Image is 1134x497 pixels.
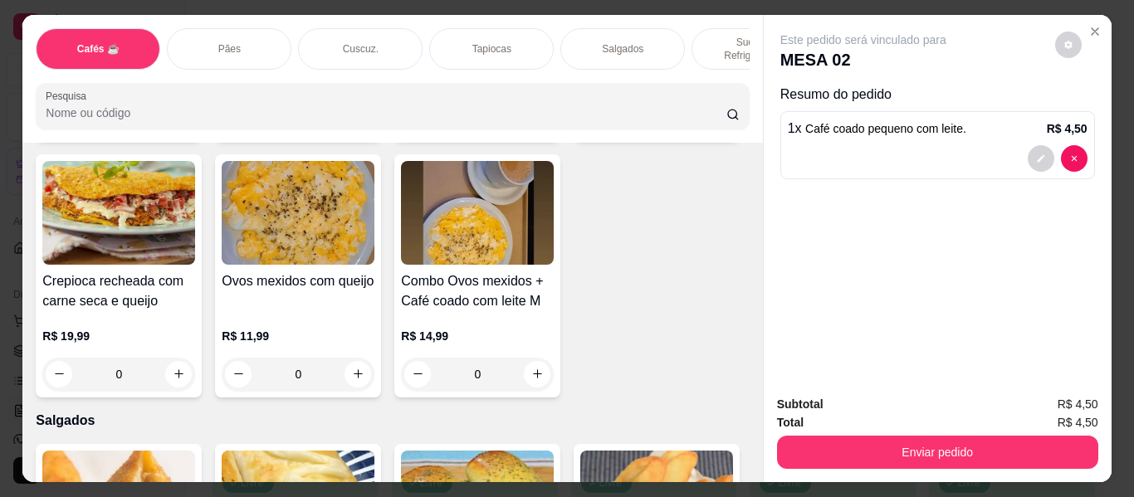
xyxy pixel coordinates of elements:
p: Tapiocas [472,42,511,56]
img: product-image [401,161,554,265]
p: R$ 19,99 [42,328,195,344]
button: decrease-product-quantity [46,361,72,387]
p: 1 x [788,119,966,139]
h4: Crepioca recheada com carne seca e queijo [42,271,195,311]
button: decrease-product-quantity [1028,145,1054,172]
p: R$ 4,50 [1047,120,1088,137]
button: decrease-product-quantity [1061,145,1088,172]
button: increase-product-quantity [345,361,371,387]
label: Pesquisa [46,89,92,103]
h4: Ovos mexidos com queijo [222,271,374,291]
button: decrease-product-quantity [404,361,431,387]
button: decrease-product-quantity [225,361,252,387]
p: Sucos e Refrigerantes [706,36,802,62]
p: Cuscuz. [343,42,379,56]
button: Close [1082,18,1108,45]
button: decrease-product-quantity [1055,32,1082,58]
p: R$ 11,99 [222,328,374,344]
button: Enviar pedido [777,436,1098,469]
p: Salgados [36,411,749,431]
span: Café coado pequeno com leite. [805,122,966,135]
p: Salgados [602,42,643,56]
p: MESA 02 [780,48,946,71]
h4: Combo Ovos mexidos + Café coado com leite M [401,271,554,311]
p: Este pedido será vinculado para [780,32,946,48]
span: R$ 4,50 [1058,395,1098,413]
input: Pesquisa [46,105,726,121]
p: Cafés ☕ [77,42,120,56]
strong: Subtotal [777,397,824,411]
p: Resumo do pedido [780,85,1095,105]
span: R$ 4,50 [1058,413,1098,431]
button: increase-product-quantity [524,361,550,387]
img: product-image [42,161,195,265]
strong: Total [777,416,804,429]
p: Pães [218,42,241,56]
button: increase-product-quantity [165,361,192,387]
p: R$ 14,99 [401,328,554,344]
img: product-image [222,161,374,265]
